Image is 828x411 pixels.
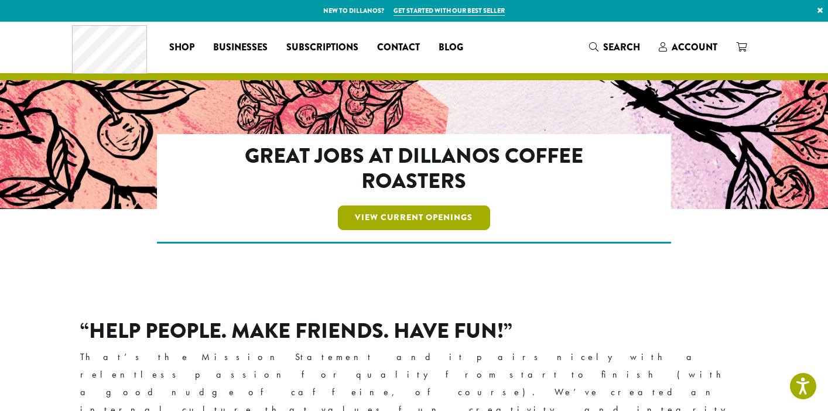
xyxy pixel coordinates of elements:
[213,40,268,55] span: Businesses
[169,40,194,55] span: Shop
[377,40,420,55] span: Contact
[160,38,204,57] a: Shop
[672,40,717,54] span: Account
[603,40,640,54] span: Search
[80,318,748,344] h2: “Help People. Make Friends. Have Fun!”
[580,37,649,57] a: Search
[439,40,463,55] span: Blog
[338,205,491,230] a: View Current Openings
[394,6,505,16] a: Get started with our best seller
[208,143,621,194] h2: Great Jobs at Dillanos Coffee Roasters
[286,40,358,55] span: Subscriptions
